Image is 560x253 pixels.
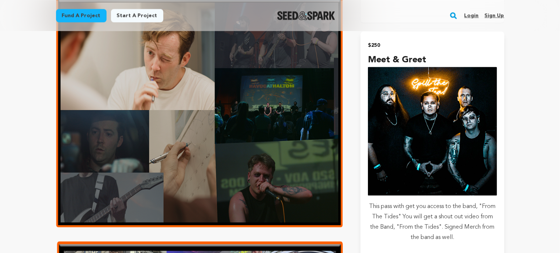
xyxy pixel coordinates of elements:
[277,11,335,20] a: Seed&Spark Homepage
[464,10,479,21] a: Login
[368,40,497,51] h2: $250
[277,11,335,20] img: Seed&Spark Logo Dark Mode
[368,67,497,195] img: incentive
[368,201,497,243] p: This pass with get you access to the band, "From The Tides" You will get a shout out video from t...
[111,9,163,22] a: Start a project
[56,9,107,22] a: Fund a project
[368,53,497,67] h4: Meet & Greet
[484,10,504,21] a: Sign up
